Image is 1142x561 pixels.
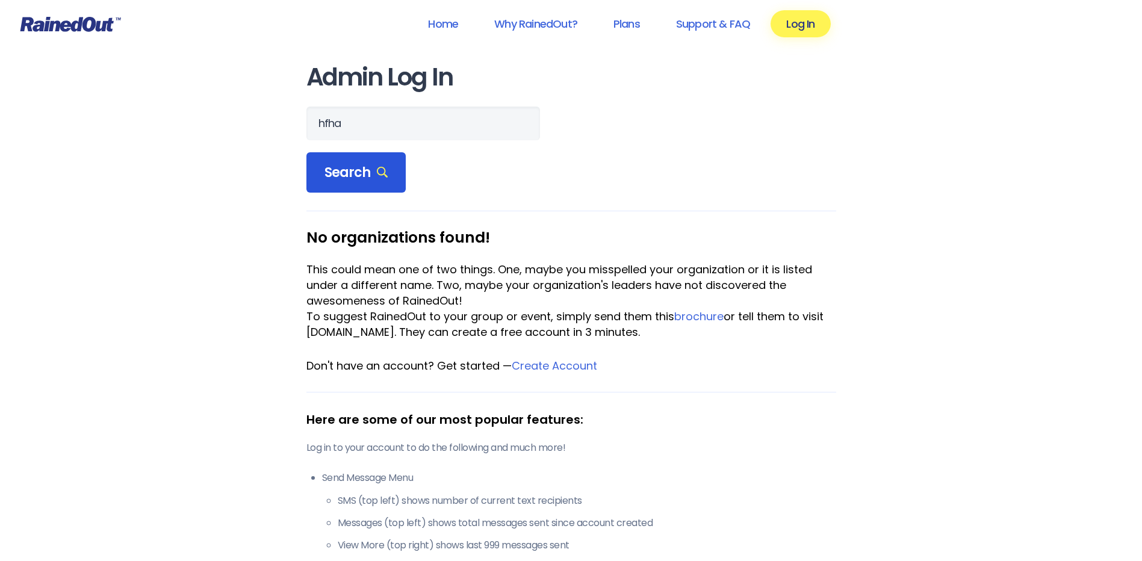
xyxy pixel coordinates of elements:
[338,494,836,508] li: SMS (top left) shows number of current text recipients
[479,10,593,37] a: Why RainedOut?
[338,538,836,553] li: View More (top right) shows last 999 messages sent
[324,164,388,181] span: Search
[674,309,724,324] a: brochure
[338,516,836,530] li: Messages (top left) shows total messages sent since account created
[306,152,406,193] div: Search
[306,441,836,455] p: Log in to your account to do the following and much more!
[512,358,597,373] a: Create Account
[306,309,836,340] div: To suggest RainedOut to your group or event, simply send them this or tell them to visit [DOMAIN_...
[412,10,474,37] a: Home
[306,107,540,140] input: Search Orgs…
[660,10,766,37] a: Support & FAQ
[306,229,836,246] h3: No organizations found!
[306,411,836,429] div: Here are some of our most popular features:
[306,262,836,309] div: This could mean one of two things. One, maybe you misspelled your organization or it is listed un...
[771,10,830,37] a: Log In
[306,64,836,91] h1: Admin Log In
[598,10,656,37] a: Plans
